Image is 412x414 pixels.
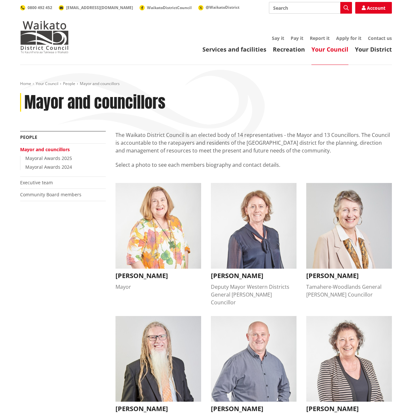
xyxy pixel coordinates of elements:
[306,183,392,269] img: Crystal Beavis
[355,2,392,14] a: Account
[273,45,305,53] a: Recreation
[211,283,297,306] div: Deputy Mayor Western Districts General [PERSON_NAME] Councillor
[211,183,297,306] button: Carolyn Eyre [PERSON_NAME] Deputy Mayor Western Districts General [PERSON_NAME] Councillor
[115,272,201,280] h3: [PERSON_NAME]
[115,183,201,269] img: Jacqui Church
[63,81,75,86] a: People
[306,283,392,298] div: Tamahere-Woodlands General [PERSON_NAME] Councillor
[355,45,392,53] a: Your District
[28,5,52,10] span: 0800 492 452
[272,35,284,41] a: Say it
[115,161,392,177] p: Select a photo to see each members biography and contact details.
[115,283,201,291] div: Mayor
[25,164,72,170] a: Mayoral Awards 2024
[147,5,192,10] span: WaikatoDistrictCouncil
[269,2,352,14] input: Search input
[20,191,81,198] a: Community Board members
[211,183,297,269] img: Carolyn Eyre
[20,146,70,152] a: Mayor and councillors
[306,316,392,402] img: Janet Gibb
[139,5,192,10] a: WaikatoDistrictCouncil
[198,5,239,10] a: @WaikatoDistrict
[20,134,37,140] a: People
[211,272,297,280] h3: [PERSON_NAME]
[115,405,201,413] h3: [PERSON_NAME]
[211,405,297,413] h3: [PERSON_NAME]
[306,405,392,413] h3: [PERSON_NAME]
[306,183,392,298] button: Crystal Beavis [PERSON_NAME] Tamahere-Woodlands General [PERSON_NAME] Councillor
[291,35,303,41] a: Pay it
[311,45,348,53] a: Your Council
[80,81,120,86] span: Mayor and councillors
[202,45,266,53] a: Services and facilities
[36,81,58,86] a: Your Council
[25,155,72,161] a: Mayoral Awards 2025
[24,93,165,112] h1: Mayor and councillors
[20,21,69,53] img: Waikato District Council - Te Kaunihera aa Takiwaa o Waikato
[20,5,52,10] a: 0800 492 452
[20,179,53,186] a: Executive team
[306,272,392,280] h3: [PERSON_NAME]
[206,5,239,10] span: @WaikatoDistrict
[211,316,297,402] img: Eugene Patterson
[310,35,330,41] a: Report it
[20,81,392,87] nav: breadcrumb
[115,183,201,291] button: Jacqui Church [PERSON_NAME] Mayor
[59,5,133,10] a: [EMAIL_ADDRESS][DOMAIN_NAME]
[336,35,361,41] a: Apply for it
[66,5,133,10] span: [EMAIL_ADDRESS][DOMAIN_NAME]
[20,81,31,86] a: Home
[115,316,201,402] img: David Whyte
[368,35,392,41] a: Contact us
[115,131,392,154] p: The Waikato District Council is an elected body of 14 representatives - the Mayor and 13 Councill...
